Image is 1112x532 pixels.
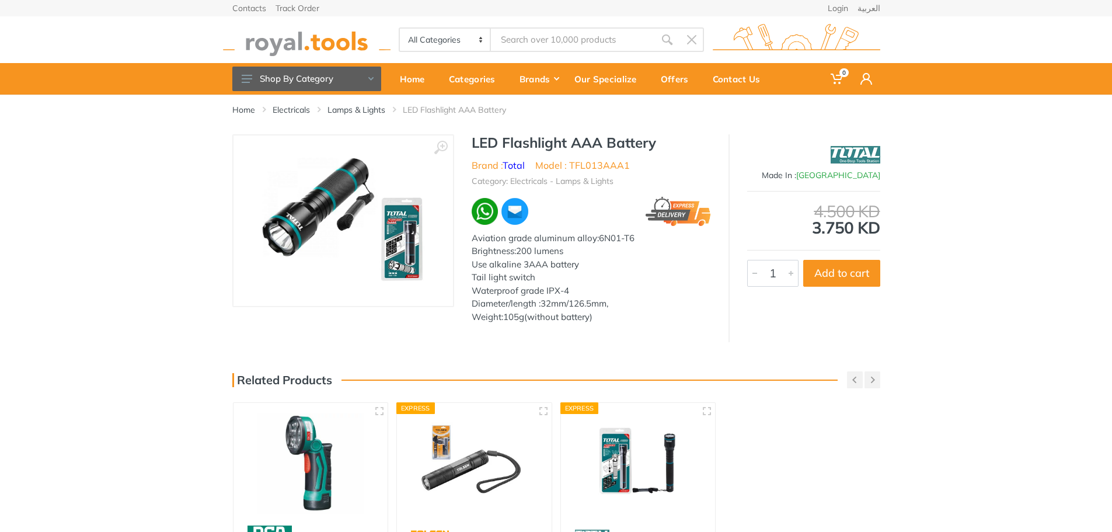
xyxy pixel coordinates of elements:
[511,67,566,91] div: Brands
[535,158,630,172] li: Model : TFL013AAA1
[232,104,880,116] nav: breadcrumb
[646,197,711,226] img: express.png
[500,197,529,226] img: ma.webp
[705,67,776,91] div: Contact Us
[392,67,441,91] div: Home
[472,258,711,272] div: Use alkaline 3AAA battery
[407,413,541,513] img: Royal Tools - LED FLASHLIGHT
[472,311,711,324] div: Weight:105g(without battery)
[472,158,525,172] li: Brand :
[566,67,653,91] div: Our Specialize
[441,67,511,91] div: Categories
[472,271,711,284] div: Tail light switch
[472,134,711,151] h1: LED Flashlight AAA Battery
[248,147,438,294] img: Royal Tools - LED Flashlight AAA Battery
[560,402,599,414] div: Express
[747,203,880,220] div: 4.500 KD
[831,140,880,169] img: Total
[232,4,266,12] a: Contacts
[566,63,653,95] a: Our Specialize
[223,24,391,56] img: royal.tools Logo
[276,4,319,12] a: Track Order
[396,402,435,414] div: Express
[803,260,880,287] button: Add to cart
[839,68,849,77] span: 0
[472,284,711,298] div: Waterproof grade IPX-4
[857,4,880,12] a: العربية
[705,63,776,95] a: Contact Us
[472,297,711,311] div: Diameter/length :32mm/126.5mm,
[400,29,491,51] select: Category
[232,104,255,116] a: Home
[491,27,654,52] input: Site search
[653,67,705,91] div: Offers
[244,413,378,513] img: Royal Tools - Cordless Work Light
[822,63,852,95] a: 0
[472,198,499,225] img: wa.webp
[472,232,711,245] div: Aviation grade aluminum alloy:6N01-T6
[273,104,310,116] a: Electricals
[747,203,880,236] div: 3.750 KD
[747,169,880,182] div: Made In :
[653,63,705,95] a: Offers
[327,104,385,116] a: Lamps & Lights
[571,413,705,513] img: Royal Tools - Flashlight
[796,170,880,180] span: [GEOGRAPHIC_DATA]
[392,63,441,95] a: Home
[713,24,880,56] img: royal.tools Logo
[232,67,381,91] button: Shop By Category
[232,373,332,387] h3: Related Products
[503,159,525,171] a: Total
[472,175,613,187] li: Category: Electricals - Lamps & Lights
[472,245,711,258] div: Brightness:200 lumens
[828,4,848,12] a: Login
[403,104,524,116] li: LED Flashlight AAA Battery
[441,63,511,95] a: Categories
